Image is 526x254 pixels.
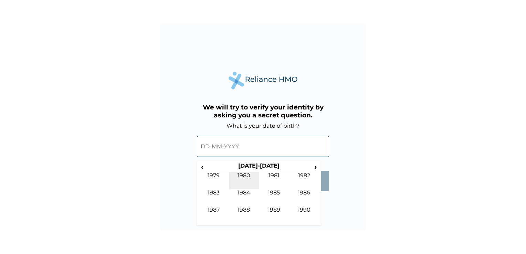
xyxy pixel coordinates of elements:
[229,172,259,189] td: 1980
[199,207,229,224] td: 1987
[289,207,319,224] td: 1990
[227,123,299,129] label: What is your date of birth?
[229,189,259,207] td: 1984
[197,136,329,157] input: DD-MM-YYYY
[259,172,289,189] td: 1981
[312,162,319,171] span: ›
[199,162,206,171] span: ‹
[197,103,329,119] h3: We will try to verify your identity by asking you a secret question.
[199,172,229,189] td: 1979
[206,162,312,172] th: [DATE]-[DATE]
[289,172,319,189] td: 1982
[229,72,297,89] img: Reliance Health's Logo
[259,189,289,207] td: 1985
[289,189,319,207] td: 1986
[199,189,229,207] td: 1983
[229,207,259,224] td: 1988
[259,207,289,224] td: 1989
